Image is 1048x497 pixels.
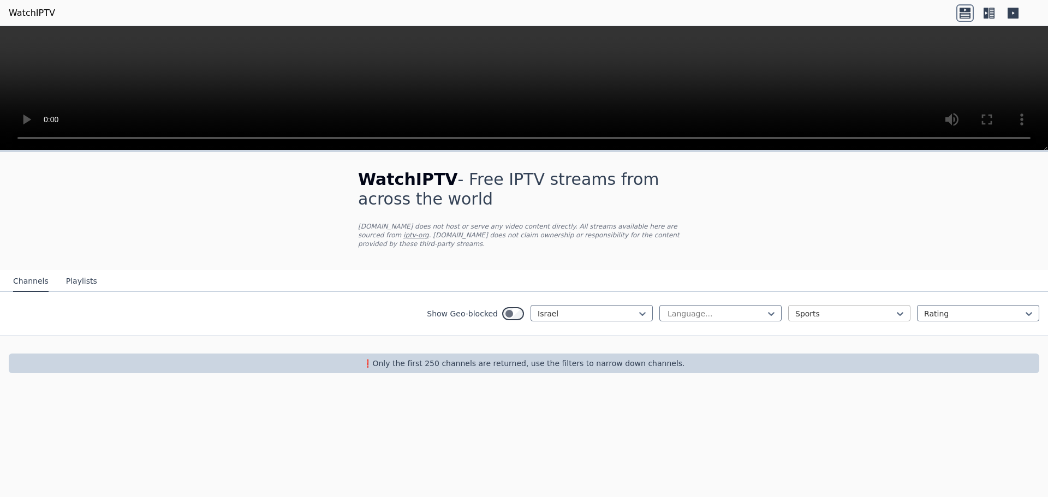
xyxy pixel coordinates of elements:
a: iptv-org [403,231,429,239]
label: Show Geo-blocked [427,308,498,319]
h1: - Free IPTV streams from across the world [358,170,690,209]
button: Playlists [66,271,97,292]
span: WatchIPTV [358,170,458,189]
p: [DOMAIN_NAME] does not host or serve any video content directly. All streams available here are s... [358,222,690,248]
p: ❗️Only the first 250 channels are returned, use the filters to narrow down channels. [13,358,1035,369]
button: Channels [13,271,49,292]
a: WatchIPTV [9,7,55,20]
